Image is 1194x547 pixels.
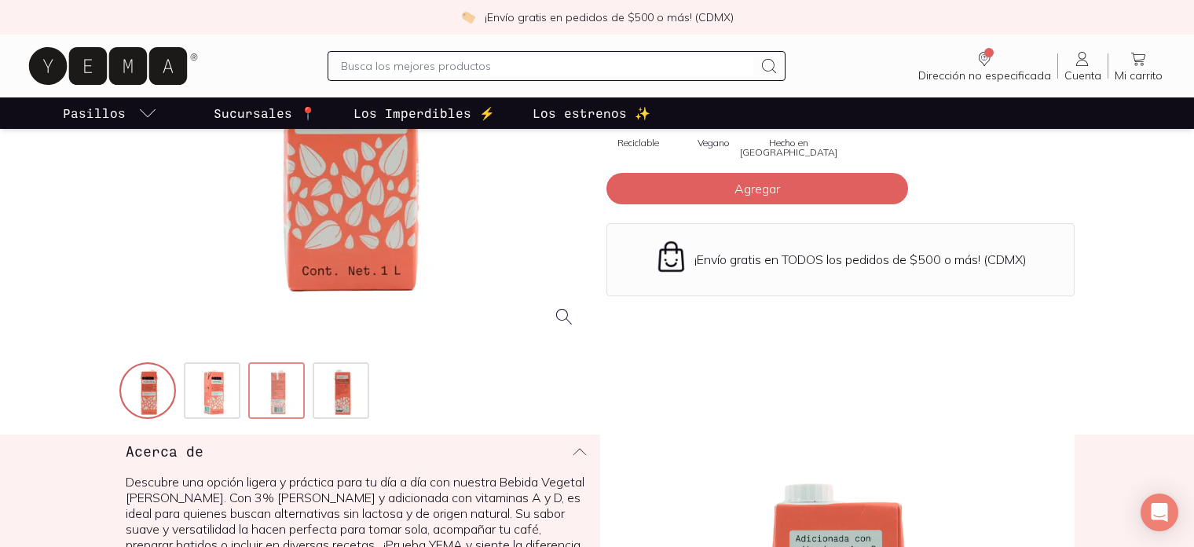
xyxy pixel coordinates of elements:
[698,138,730,148] span: Vegano
[461,10,475,24] img: check
[121,364,178,420] img: 82_d3c65fce-b78b-46d4-a732-ea57338f99d4=fwebp-q70-w256
[353,104,495,123] p: Los Imperdibles ⚡️
[1058,50,1108,83] a: Cuenta
[533,104,650,123] p: Los estrenos ✨
[314,364,371,420] img: 83_976a12e9-5b2b-4d77-bf40-f3f49f4c4c20=fwebp-q70-w256
[617,138,659,148] span: Reciclable
[63,104,126,123] p: Pasillos
[250,364,306,420] img: 86_18677e68-9bce-4bf6-bd4a-7d50dc0b2062=fwebp-q70-w256
[485,9,734,25] p: ¡Envío gratis en pedidos de $500 o más! (CDMX)
[694,251,1027,267] p: ¡Envío gratis en TODOS los pedidos de $500 o más! (CDMX)
[185,364,242,420] img: 84_2c78fe85-167f-424b-b638-e79cf4a0c15f=fwebp-q70-w256
[918,68,1051,83] span: Dirección no especificada
[1064,68,1101,83] span: Cuenta
[350,97,498,129] a: Los Imperdibles ⚡️
[1141,494,1178,531] div: Open Intercom Messenger
[211,97,319,129] a: Sucursales 📍
[214,104,316,123] p: Sucursales 📍
[734,181,780,196] span: Agregar
[654,240,688,273] img: Envío
[606,173,908,204] button: Agregar
[529,97,654,129] a: Los estrenos ✨
[1115,68,1163,83] span: Mi carrito
[1108,50,1169,83] a: Mi carrito
[126,441,203,461] h3: Acerca de
[341,57,753,75] input: Busca los mejores productos
[740,138,837,157] span: Hecho en [GEOGRAPHIC_DATA]
[912,50,1057,83] a: Dirección no especificada
[60,97,160,129] a: pasillo-todos-link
